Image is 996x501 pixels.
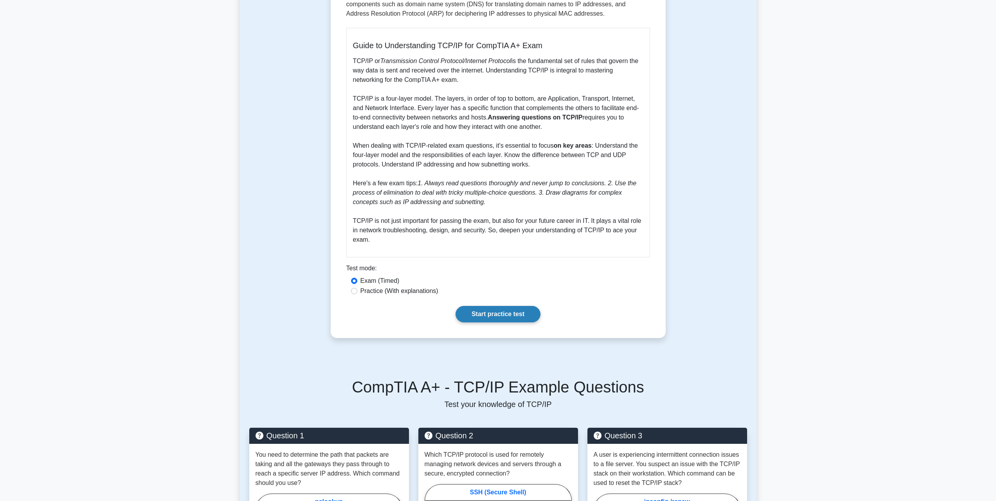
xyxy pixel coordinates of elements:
[456,306,540,322] a: Start practice test
[360,286,438,296] label: Practice (With explanations)
[594,431,741,440] h5: Question 3
[380,58,511,64] i: Transmission Control Protocol/Internet Protocol
[256,431,403,440] h5: Question 1
[353,41,643,50] h5: Guide to Understanding TCP/IP for CompTIA A+ Exam
[353,56,643,244] p: TCP/IP or is the fundamental set of rules that govern the way data is sent and received over the ...
[256,450,403,488] p: You need to determine the path that packets are taking and all the gateways they pass through to ...
[425,484,572,501] label: SSH (Secure Shell)
[353,180,637,205] i: 1. Always read questions thoroughly and never jump to conclusions. 2. Use the process of eliminat...
[488,114,583,121] b: Answering questions on TCP/IP
[360,276,400,286] label: Exam (Timed)
[249,378,747,396] h5: CompTIA A+ - TCP/IP Example Questions
[594,450,741,488] p: A user is experiencing intermittent connection issues to a file server. You suspect an issue with...
[425,450,572,478] p: Which TCP/IP protocol is used for remotely managing network devices and servers through a secure,...
[249,400,747,409] p: Test your knowledge of TCP/IP
[425,431,572,440] h5: Question 2
[346,264,650,276] div: Test mode:
[554,142,592,149] b: on key areas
